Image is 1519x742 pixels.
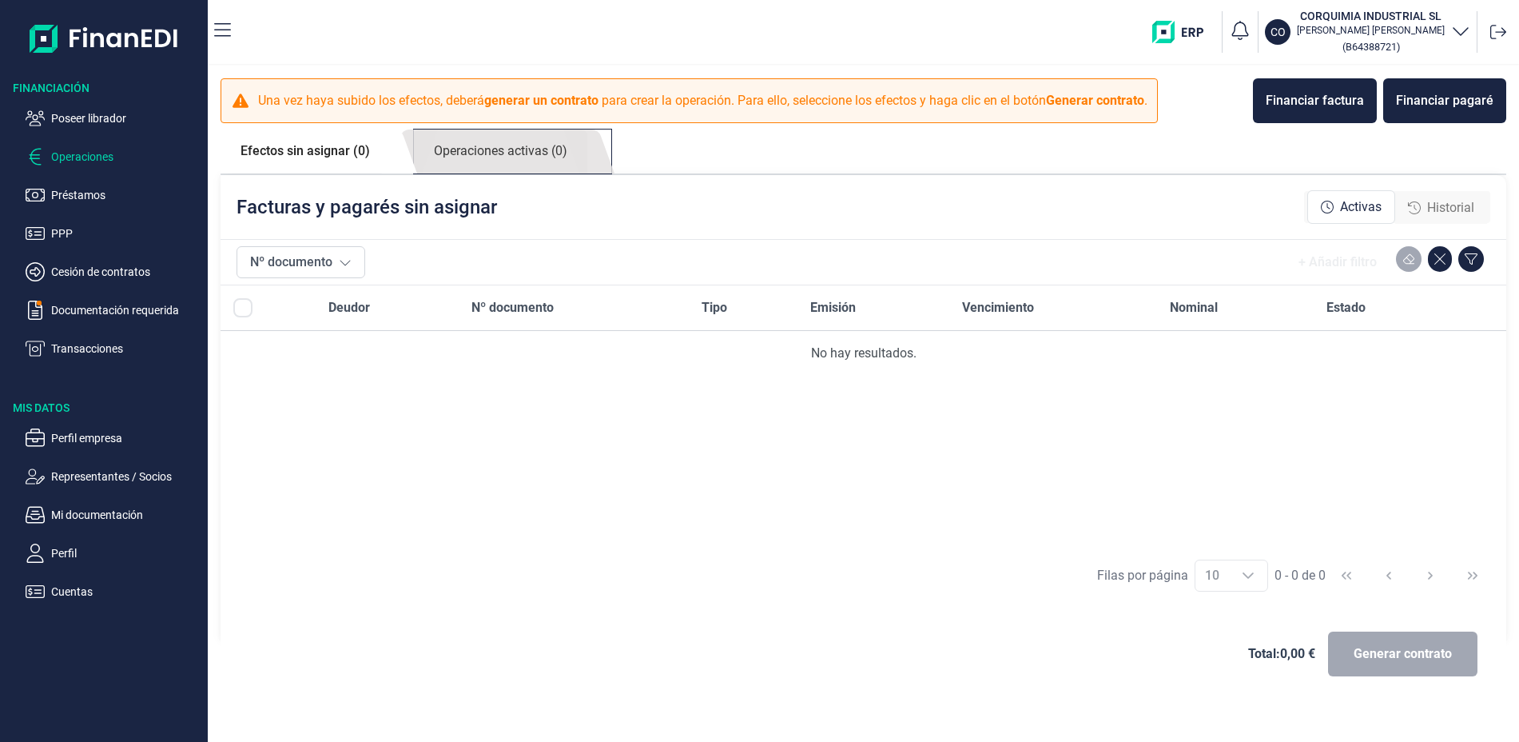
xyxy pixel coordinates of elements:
button: Next Page [1411,556,1449,595]
div: Choose [1229,560,1267,591]
b: generar un contrato [484,93,598,108]
span: Emisión [810,298,856,317]
span: Deudor [328,298,370,317]
p: [PERSON_NAME] [PERSON_NAME] [1297,24,1445,37]
button: Cuentas [26,582,201,601]
p: Documentación requerida [51,301,201,320]
button: Transacciones [26,339,201,358]
a: Operaciones activas (0) [414,130,587,174]
button: Financiar pagaré [1383,78,1506,123]
p: Facturas y pagarés sin asignar [237,194,497,220]
span: Tipo [702,298,727,317]
span: Historial [1427,198,1474,217]
p: Mi documentación [51,505,201,525]
p: Cesión de contratos [51,262,201,281]
img: Logo de aplicación [30,13,179,64]
button: Financiar factura [1253,78,1377,123]
b: Generar contrato [1046,93,1144,108]
button: Previous Page [1370,556,1408,595]
p: Cuentas [51,582,201,601]
div: Filas por página [1097,566,1188,585]
p: Perfil [51,544,201,563]
button: Mi documentación [26,505,201,525]
span: Nominal [1170,298,1218,317]
div: Financiar factura [1266,91,1364,110]
button: PPP [26,224,201,243]
p: Una vez haya subido los efectos, deberá para crear la operación. Para ello, seleccione los efecto... [258,91,1147,110]
span: Estado [1326,298,1366,317]
button: COCORQUIMIA INDUSTRIAL SL[PERSON_NAME] [PERSON_NAME](B64388721) [1265,8,1470,56]
button: Representantes / Socios [26,467,201,486]
button: Cesión de contratos [26,262,201,281]
h3: CORQUIMIA INDUSTRIAL SL [1297,8,1445,24]
button: Poseer librador [26,109,201,128]
p: PPP [51,224,201,243]
span: Activas [1340,197,1382,217]
span: Vencimiento [962,298,1034,317]
div: All items unselected [233,298,253,317]
p: Préstamos [51,185,201,205]
p: CO [1270,24,1286,40]
p: Perfil empresa [51,429,201,448]
span: Total: 0,00 € [1248,644,1315,664]
button: Préstamos [26,185,201,205]
button: Operaciones [26,147,201,166]
button: Last Page [1453,556,1492,595]
p: Transacciones [51,339,201,358]
button: Nº documento [237,246,365,278]
button: Documentación requerida [26,301,201,320]
div: No hay resultados. [233,344,1493,363]
div: Activas [1307,190,1395,224]
div: Financiar pagaré [1396,91,1493,110]
button: First Page [1327,556,1366,595]
span: Nº documento [471,298,554,317]
button: Perfil [26,544,201,563]
p: Representantes / Socios [51,467,201,486]
span: 0 - 0 de 0 [1274,569,1326,582]
p: Operaciones [51,147,201,166]
img: erp [1152,21,1215,43]
button: Perfil empresa [26,429,201,448]
small: Copiar cif [1342,41,1400,53]
p: Poseer librador [51,109,201,128]
a: Efectos sin asignar (0) [221,130,390,173]
div: Historial [1395,192,1487,224]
